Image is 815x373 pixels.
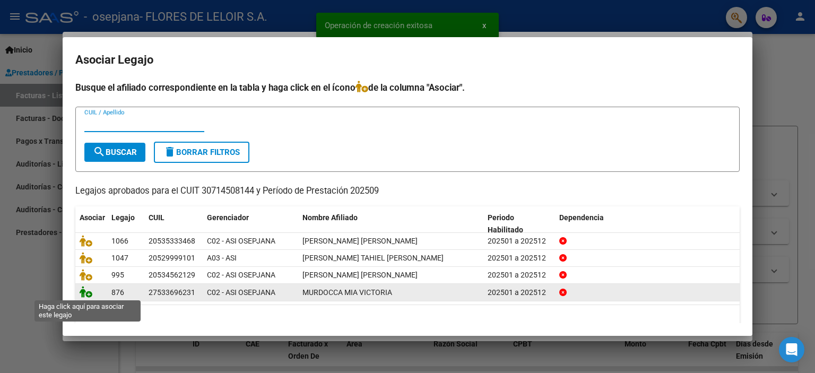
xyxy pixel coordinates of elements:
[302,288,392,297] span: MURDOCCA MIA VICTORIA
[154,142,249,163] button: Borrar Filtros
[111,254,128,262] span: 1047
[488,235,551,247] div: 202501 a 202512
[93,145,106,158] mat-icon: search
[302,213,358,222] span: Nombre Afiliado
[93,148,137,157] span: Buscar
[207,237,275,245] span: C02 - ASI OSEPJANA
[75,206,107,241] datatable-header-cell: Asociar
[149,213,164,222] span: CUIL
[302,237,418,245] span: PAZ CATALAN IÑAKI LEANDRO
[75,185,740,198] p: Legajos aprobados para el CUIT 30714508144 y Período de Prestación 202509
[488,269,551,281] div: 202501 a 202512
[207,254,237,262] span: A03 - ASI
[149,252,195,264] div: 20529999101
[163,148,240,157] span: Borrar Filtros
[111,288,124,297] span: 876
[84,143,145,162] button: Buscar
[75,81,740,94] h4: Busque el afiliado correspondiente en la tabla y haga click en el ícono de la columna "Asociar".
[107,206,144,241] datatable-header-cell: Legajo
[483,206,555,241] datatable-header-cell: Periodo Habilitado
[149,235,195,247] div: 20535333468
[207,271,275,279] span: C02 - ASI OSEPJANA
[75,305,740,332] div: 4 registros
[488,252,551,264] div: 202501 a 202512
[111,237,128,245] span: 1066
[144,206,203,241] datatable-header-cell: CUIL
[207,288,275,297] span: C02 - ASI OSEPJANA
[779,337,804,362] div: Open Intercom Messenger
[559,213,604,222] span: Dependencia
[111,271,124,279] span: 995
[80,213,105,222] span: Asociar
[163,145,176,158] mat-icon: delete
[111,213,135,222] span: Legajo
[488,213,523,234] span: Periodo Habilitado
[149,287,195,299] div: 27533696231
[207,213,249,222] span: Gerenciador
[302,271,418,279] span: CALIVA MATTEO AGUSTIN
[302,254,444,262] span: MANSILLA TAHIEL IVAN
[149,269,195,281] div: 20534562129
[488,287,551,299] div: 202501 a 202512
[298,206,483,241] datatable-header-cell: Nombre Afiliado
[203,206,298,241] datatable-header-cell: Gerenciador
[75,50,740,70] h2: Asociar Legajo
[555,206,740,241] datatable-header-cell: Dependencia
